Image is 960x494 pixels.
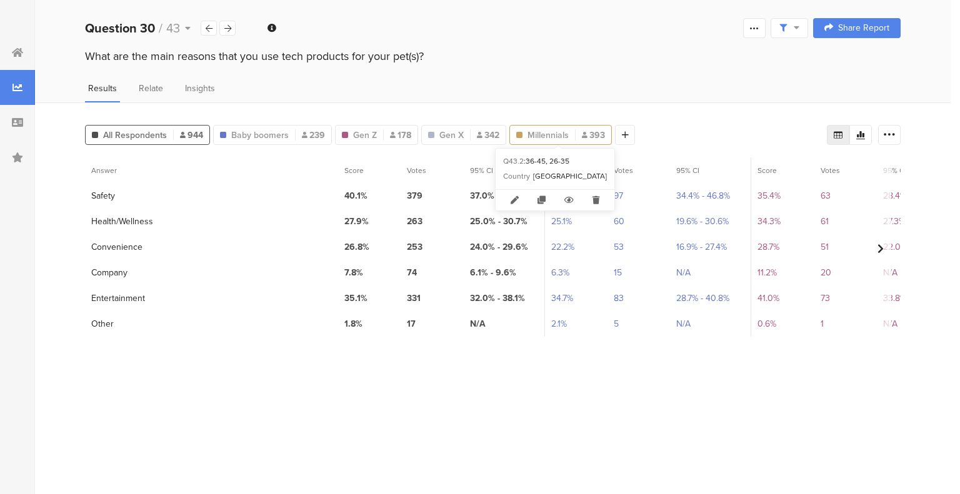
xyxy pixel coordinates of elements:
section: Company [91,266,127,279]
span: / [159,19,162,37]
span: N/A [676,266,691,279]
span: 5 [614,317,619,330]
span: 16.9% - 27.4% [676,240,727,254]
span: Votes [407,165,426,176]
span: Score [757,165,777,176]
span: 2.1% [551,317,567,330]
span: 34.4% - 46.8% [676,189,730,202]
span: 19.6% - 30.6% [676,215,729,228]
div: [GEOGRAPHIC_DATA] [533,171,607,182]
b: Question 30 [85,19,155,37]
span: N/A [470,317,486,330]
span: 43 [166,19,180,37]
span: 28.7% - 40.8% [676,292,729,305]
div: : [524,156,526,167]
div: 36-45, 26-35 [526,156,607,167]
span: 27.9% [344,215,369,228]
span: Millennials [527,129,569,142]
span: 34.3% [757,215,781,228]
span: Share Report [838,24,889,32]
span: 6.1% - 9.6% [470,266,516,279]
span: Baby boomers [231,129,289,142]
span: 7.8% [344,266,363,279]
section: Health/Wellness [91,215,153,228]
span: 26.8% [344,240,369,254]
span: Score [344,165,364,176]
span: 0.6% [757,317,776,330]
span: 40.1% [344,189,367,202]
section: Convenience [91,240,142,254]
span: 253 [407,240,422,254]
section: Entertainment [91,292,145,305]
span: 28.7% [757,240,779,254]
span: 331 [407,292,421,305]
span: Relate [139,82,163,95]
span: 17 [407,317,416,330]
span: 53 [614,240,624,254]
span: 63 [821,189,831,202]
span: 32.0% - 38.1% [470,292,525,305]
span: 1 [821,317,824,330]
span: 73 [821,292,830,305]
span: Gen Z [353,129,377,142]
span: 25.0% - 30.7% [470,215,527,228]
span: 95% CI [470,165,493,176]
div: Q43.2 [503,156,524,167]
section: Other [91,317,114,330]
span: 25.1% [551,215,572,228]
span: 11.2% [757,266,777,279]
span: 944 [180,129,203,142]
span: 37.0% - 43.3% [470,189,526,202]
span: 15 [614,266,622,279]
span: 239 [302,129,325,142]
span: 51 [821,240,829,254]
span: 20 [821,266,831,279]
span: 342 [477,129,499,142]
span: Votes [614,165,633,176]
span: Votes [821,165,840,176]
span: 97 [614,189,623,202]
span: 95% CI [883,165,906,176]
div: Country [503,171,530,182]
span: 83 [614,292,624,305]
span: Results [88,82,117,95]
span: Gen X [439,129,464,142]
span: 41.0% [757,292,779,305]
span: 6.3% [551,266,569,279]
span: 35.1% [344,292,367,305]
span: 61 [821,215,829,228]
section: Safety [91,189,115,202]
span: 263 [407,215,422,228]
span: 35.4% [757,189,781,202]
span: 393 [582,129,605,142]
span: 95% CI [676,165,699,176]
span: Insights [185,82,215,95]
span: 34.7% [551,292,573,305]
span: N/A [676,317,691,330]
span: 379 [407,189,422,202]
span: 74 [407,266,417,279]
div: What are the main reasons that you use tech products for your pet(s)? [85,48,901,64]
span: 24.0% - 29.6% [470,240,528,254]
span: All Respondents [103,129,167,142]
span: 22.2% [551,240,574,254]
span: 1.8% [344,317,362,330]
span: 178 [390,129,411,142]
span: Answer [91,165,117,176]
span: 60 [614,215,624,228]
